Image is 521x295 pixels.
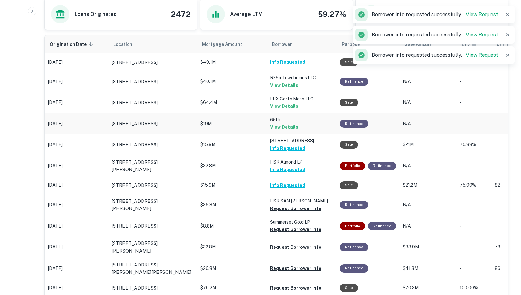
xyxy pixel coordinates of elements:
[111,78,194,86] a: [STREET_ADDRESS]
[270,58,305,66] button: Info Requested
[267,35,337,53] th: Borrower
[460,78,488,85] p: -
[48,285,105,291] p: [DATE]
[403,163,453,169] p: N/A
[111,59,158,66] p: [STREET_ADDRESS]
[111,141,158,149] p: [STREET_ADDRESS]
[340,243,368,251] div: This loan purpose was for refinancing
[270,95,333,102] p: LUX Costa Mesa LLC
[48,163,105,169] p: [DATE]
[270,205,321,212] button: Request Borrower Info
[48,265,105,272] p: [DATE]
[48,244,105,250] p: [DATE]
[403,78,453,85] p: N/A
[340,78,368,86] div: This loan purpose was for refinancing
[200,59,264,66] p: $40.1M
[111,78,158,86] p: [STREET_ADDRESS]
[45,35,108,53] th: Origination Date
[111,261,194,276] a: [STREET_ADDRESS][PERSON_NAME][PERSON_NAME]
[403,202,453,208] p: N/A
[340,284,358,292] div: Sale
[200,182,264,189] p: $15.9M
[270,81,298,89] button: View Details
[460,182,488,189] p: 75.00%
[270,123,298,131] button: View Details
[340,58,358,66] div: Sale
[111,158,194,173] a: [STREET_ADDRESS][PERSON_NAME]
[337,35,399,53] th: Purpose
[403,244,453,250] p: $33.9M
[372,51,498,59] p: Borrower info requested successfully.
[466,11,498,17] a: View Request
[111,99,194,106] a: [STREET_ADDRESS]
[460,202,488,208] p: -
[460,141,488,148] p: 75.88%
[270,265,321,272] button: Request Borrower Info
[111,240,194,254] a: [STREET_ADDRESS][PERSON_NAME]
[111,120,158,127] p: [STREET_ADDRESS]
[200,265,264,272] p: $26.8M
[270,166,305,173] button: Info Requested
[403,223,453,229] p: N/A
[460,223,488,229] p: -
[403,141,453,148] p: $21M
[111,284,194,292] a: [STREET_ADDRESS]
[48,59,105,66] p: [DATE]
[340,181,358,189] div: Sale
[403,120,453,127] p: N/A
[466,32,498,38] a: View Request
[489,244,521,275] iframe: Chat Widget
[270,219,333,226] p: Summerset Gold LP
[403,99,453,106] p: N/A
[270,284,321,292] button: Request Borrower Info
[340,162,365,170] div: This is a portfolio loan with 2 properties
[75,10,117,18] h6: Loans Originated
[48,141,105,148] p: [DATE]
[270,144,305,152] button: Info Requested
[270,137,333,144] p: [STREET_ADDRESS]
[111,182,158,189] p: [STREET_ADDRESS]
[460,265,488,272] p: -
[372,31,498,39] p: Borrower info requested successfully.
[460,285,488,291] p: 100.00%
[466,52,498,58] a: View Request
[111,120,194,127] a: [STREET_ADDRESS]
[230,10,262,18] h6: Average LTV
[200,99,264,106] p: $64.4M
[340,222,365,230] div: This is a portfolio loan with 4 properties
[200,120,264,127] p: $19M
[48,182,105,189] p: [DATE]
[403,182,453,189] p: $21.2M
[48,99,105,106] p: [DATE]
[200,285,264,291] p: $70.2M
[111,99,158,106] p: [STREET_ADDRESS]
[48,223,105,229] p: [DATE]
[340,120,368,128] div: This loan purpose was for refinancing
[270,102,298,110] button: View Details
[111,59,194,66] a: [STREET_ADDRESS]
[270,74,333,81] p: R25a Townhomes LLC
[368,222,396,230] div: This loan purpose was for refinancing
[270,116,333,123] p: 65th
[111,222,194,230] a: [STREET_ADDRESS]
[197,35,267,53] th: Mortgage Amount
[460,120,488,127] p: -
[270,197,333,204] p: HSR SAN [PERSON_NAME]
[200,223,264,229] p: $8.8M
[200,244,264,250] p: $22.8M
[403,265,453,272] p: $41.3M
[111,197,194,212] a: [STREET_ADDRESS][PERSON_NAME]
[368,162,396,170] div: This loan purpose was for refinancing
[111,182,194,189] a: [STREET_ADDRESS]
[171,9,191,20] h4: 2472
[272,41,292,48] span: Borrower
[270,182,305,189] button: Info Requested
[200,163,264,169] p: $22.8M
[372,11,498,18] p: Borrower info requested successfully.
[200,141,264,148] p: $15.9M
